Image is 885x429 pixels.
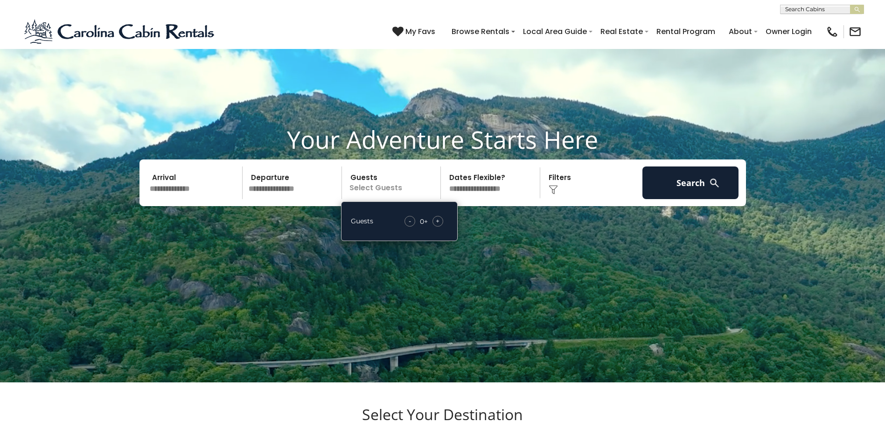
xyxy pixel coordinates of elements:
[652,23,720,40] a: Rental Program
[826,25,839,38] img: phone-regular-black.png
[436,216,439,226] span: +
[642,166,739,199] button: Search
[596,23,648,40] a: Real Estate
[761,23,816,40] a: Owner Login
[392,26,438,38] a: My Favs
[7,125,878,154] h1: Your Adventure Starts Here
[345,166,441,199] p: Select Guests
[709,177,720,189] img: search-regular-white.png
[518,23,592,40] a: Local Area Guide
[447,23,514,40] a: Browse Rentals
[409,216,411,226] span: -
[351,218,373,225] h5: Guests
[405,26,435,37] span: My Favs
[400,216,448,227] div: +
[420,217,424,226] div: 0
[849,25,862,38] img: mail-regular-black.png
[23,18,217,46] img: Blue-2.png
[724,23,757,40] a: About
[549,185,558,194] img: filter--v1.png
